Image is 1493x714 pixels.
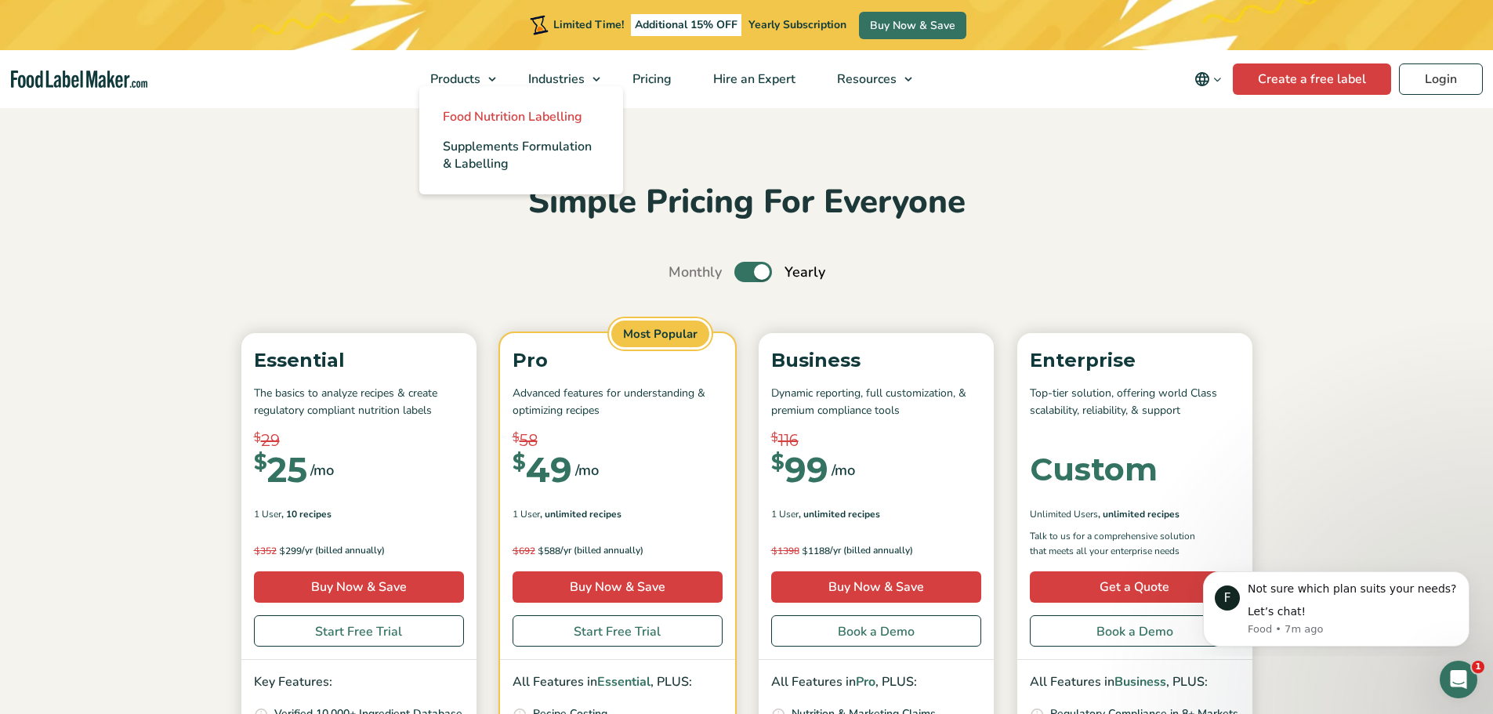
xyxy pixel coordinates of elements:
span: 299 [254,543,302,559]
span: Hire an Expert [708,71,797,88]
span: Pro [856,673,875,690]
a: Start Free Trial [254,615,464,647]
a: Industries [508,50,608,108]
a: Login [1399,63,1483,95]
span: $ [771,429,778,447]
a: Buy Now & Save [859,12,966,39]
span: 29 [261,429,280,452]
p: Pro [513,346,723,375]
span: Industries [524,71,586,88]
span: /mo [832,459,855,481]
span: , Unlimited Recipes [540,507,621,521]
span: $ [513,429,520,447]
p: All Features in , PLUS: [513,672,723,693]
iframe: Intercom live chat [1440,661,1477,698]
p: The basics to analyze recipes & create regulatory compliant nutrition labels [254,385,464,420]
span: $ [771,545,777,556]
span: 1188 [771,543,830,559]
span: $ [279,545,285,556]
del: 1398 [771,545,799,557]
p: Talk to us for a comprehensive solution that meets all your enterprise needs [1030,529,1210,559]
iframe: Intercom notifications message [1180,557,1493,656]
a: Get a Quote [1030,571,1240,603]
a: Buy Now & Save [513,571,723,603]
span: Business [1114,673,1166,690]
span: $ [513,452,526,473]
p: All Features in , PLUS: [1030,672,1240,693]
p: All Features in , PLUS: [771,672,981,693]
span: 1 [1472,661,1484,673]
span: $ [771,452,785,473]
span: , Unlimited Recipes [799,507,880,521]
span: /yr (billed annually) [302,543,385,559]
span: Additional 15% OFF [631,14,741,36]
span: Limited Time! [553,17,624,32]
span: Monthly [669,262,722,283]
span: Pricing [628,71,673,88]
span: Most Popular [609,318,712,350]
a: Create a free label [1233,63,1391,95]
span: $ [513,545,519,556]
a: Food Nutrition Labelling [419,102,623,132]
span: 58 [520,429,538,452]
a: Buy Now & Save [254,571,464,603]
span: Yearly [785,262,825,283]
del: 692 [513,545,535,557]
span: 116 [778,429,799,452]
p: Key Features: [254,672,464,693]
span: $ [538,545,544,556]
a: Food Label Maker homepage [11,71,147,89]
p: Enterprise [1030,346,1240,375]
span: $ [802,545,808,556]
a: Supplements Formulation & Labelling [419,132,623,179]
button: Change language [1183,63,1233,95]
span: $ [254,429,261,447]
span: $ [254,545,260,556]
a: Start Free Trial [513,615,723,647]
p: Top-tier solution, offering world Class scalability, reliability, & support [1030,385,1240,420]
a: Book a Demo [771,615,981,647]
span: Essential [597,673,650,690]
span: 1 User [771,507,799,521]
div: 25 [254,452,307,487]
span: $ [254,452,267,473]
span: /mo [575,459,599,481]
span: Food Nutrition Labelling [443,108,582,125]
span: 588 [513,543,560,559]
p: Dynamic reporting, full customization, & premium compliance tools [771,385,981,420]
div: 49 [513,452,572,487]
span: Products [426,71,482,88]
p: Business [771,346,981,375]
a: Products [410,50,504,108]
del: 352 [254,545,277,557]
span: Resources [832,71,898,88]
p: Essential [254,346,464,375]
span: Yearly Subscription [748,17,846,32]
div: Custom [1030,454,1158,485]
a: Book a Demo [1030,615,1240,647]
a: Hire an Expert [693,50,813,108]
p: Advanced features for understanding & optimizing recipes [513,385,723,420]
span: Supplements Formulation & Labelling [443,138,592,172]
span: Unlimited Users [1030,507,1098,521]
span: 1 User [513,507,540,521]
a: Resources [817,50,920,108]
span: /yr (billed annually) [830,543,913,559]
div: 99 [771,452,828,487]
span: /yr (billed annually) [560,543,643,559]
span: /mo [310,459,334,481]
label: Toggle [734,262,772,282]
a: Pricing [612,50,689,108]
h2: Simple Pricing For Everyone [234,181,1260,224]
span: , 10 Recipes [281,507,332,521]
span: , Unlimited Recipes [1098,507,1180,521]
span: 1 User [254,507,281,521]
a: Buy Now & Save [771,571,981,603]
